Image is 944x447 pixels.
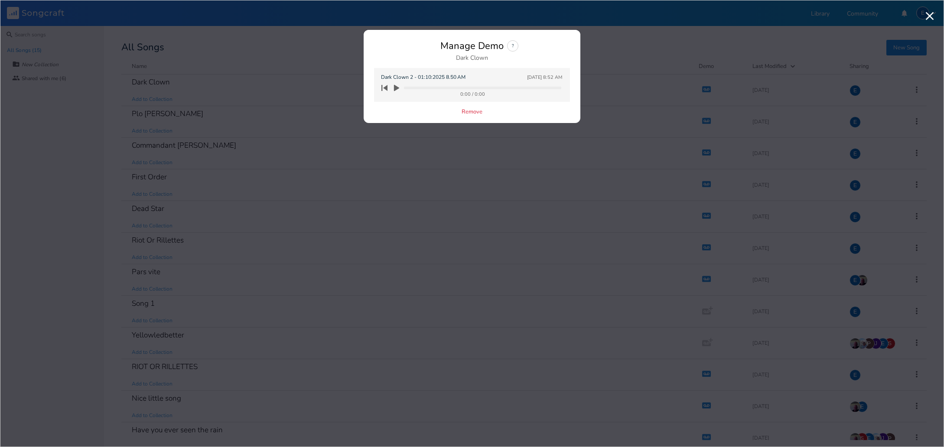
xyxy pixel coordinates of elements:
[440,41,504,51] div: Manage Demo
[456,55,488,61] div: Dark Clown
[381,73,465,81] span: Dark Clown 2 - 01:10:2025 8.50 AM
[527,75,562,80] div: [DATE] 8:52 AM
[384,92,561,97] div: 0:00 / 0:00
[462,109,482,116] button: Remove
[507,40,518,52] div: ?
